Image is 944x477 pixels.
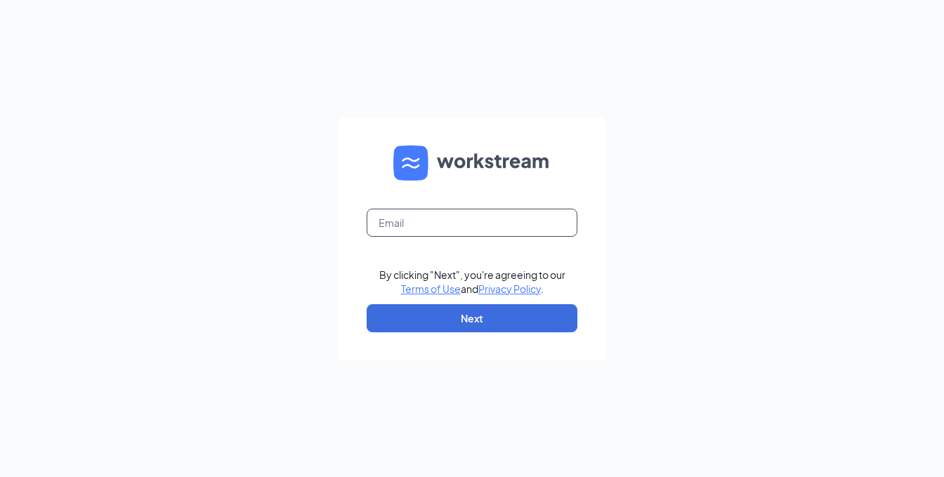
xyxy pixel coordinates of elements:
[478,282,541,295] a: Privacy Policy
[367,304,577,332] button: Next
[393,145,551,181] img: WS logo and Workstream text
[367,209,577,237] input: Email
[379,268,565,296] div: By clicking "Next", you're agreeing to our and .
[401,282,461,295] a: Terms of Use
